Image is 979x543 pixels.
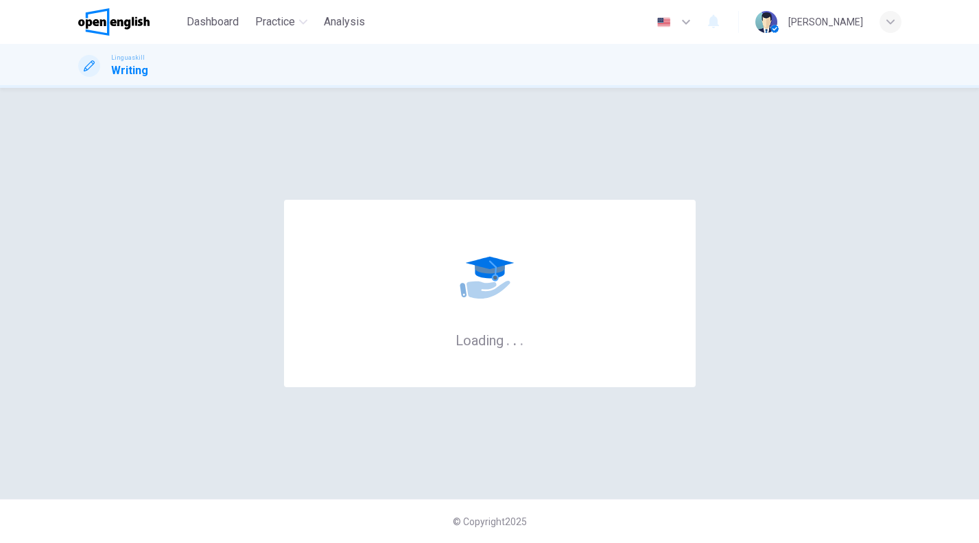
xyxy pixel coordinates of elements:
button: Dashboard [181,10,244,34]
span: © Copyright 2025 [453,516,527,527]
h6: . [506,327,510,350]
img: OpenEnglish logo [78,8,150,36]
button: Practice [250,10,313,34]
span: Practice [255,14,295,30]
span: Dashboard [187,14,239,30]
h6: . [519,327,524,350]
div: [PERSON_NAME] [788,14,863,30]
h1: Writing [111,62,148,79]
h6: . [512,327,517,350]
h6: Loading [456,331,524,349]
button: Analysis [318,10,370,34]
span: Linguaskill [111,53,145,62]
span: Analysis [324,14,365,30]
img: Profile picture [755,11,777,33]
a: OpenEnglish logo [78,8,182,36]
img: en [655,17,672,27]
